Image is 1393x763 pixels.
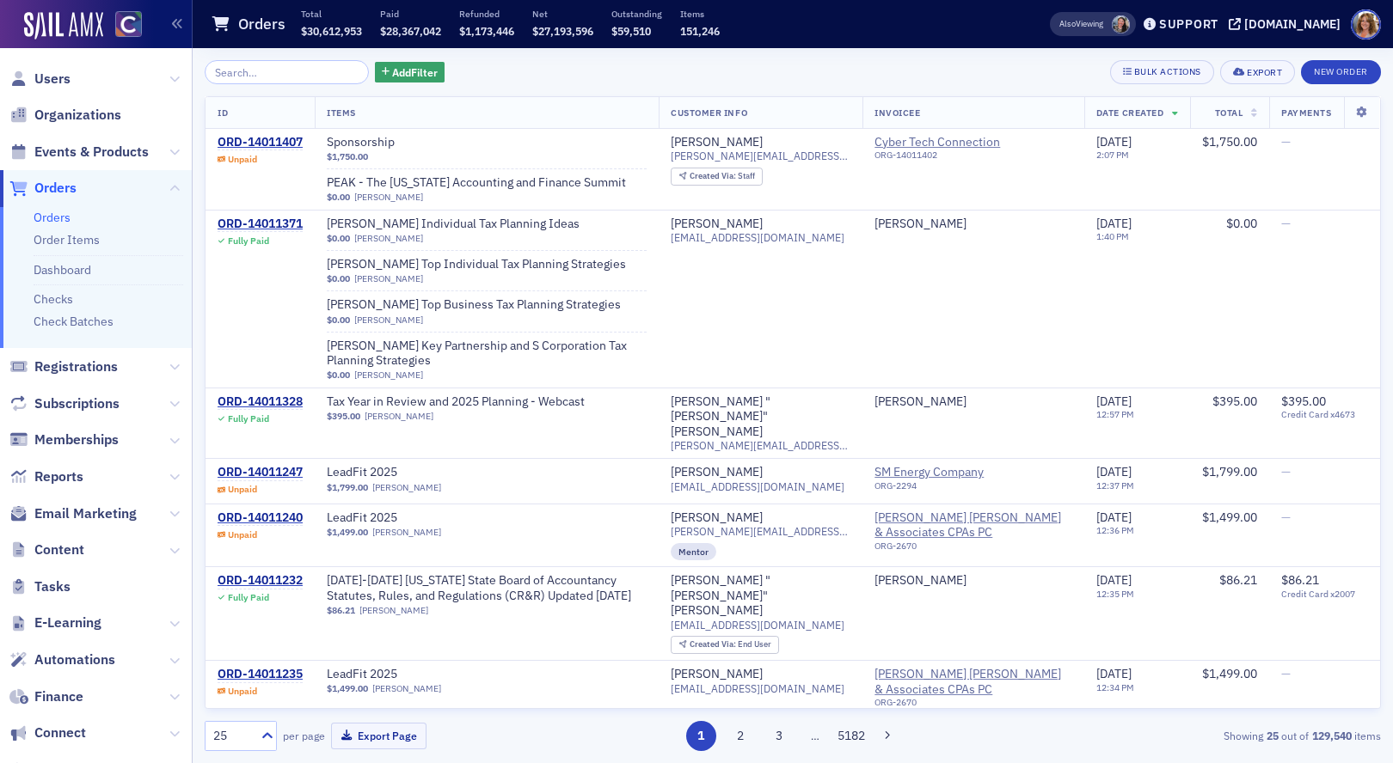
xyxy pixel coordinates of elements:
a: LeadFit 2025 [327,465,543,480]
div: Also [1059,18,1076,29]
a: [PERSON_NAME] [PERSON_NAME] & Associates CPAs PC [874,667,1072,697]
a: ORD-14011371 [218,217,303,232]
p: Total [301,8,362,20]
span: $0.00 [1226,216,1257,231]
a: [PERSON_NAME] Key Partnership and S Corporation Tax Planning Strategies [327,339,647,369]
a: [PERSON_NAME] "[PERSON_NAME]" [PERSON_NAME] [671,573,850,619]
a: LeadFit 2025 [327,667,543,682]
div: ORD-14011240 [218,510,303,526]
span: $0.00 [327,369,350,381]
span: $1,499.00 [1202,510,1257,525]
h1: Orders [238,14,285,34]
span: Viewing [1059,18,1103,30]
span: [DATE] [1096,464,1132,479]
time: 12:35 PM [1096,588,1134,600]
a: [PERSON_NAME] Individual Tax Planning Ideas [327,217,580,232]
span: Items [327,107,356,119]
a: Finance [9,687,83,706]
a: ORD-14011235 [218,667,303,682]
span: Soukup Bush & Associates CPAs PC [874,667,1072,714]
span: Memberships [34,430,119,449]
div: [DOMAIN_NAME] [1244,16,1341,32]
a: [PERSON_NAME] [671,217,763,232]
div: ORG-14011402 [874,150,1031,167]
a: [PERSON_NAME] "[PERSON_NAME]" [PERSON_NAME] [671,394,850,440]
span: SM Energy Company [874,465,1072,497]
div: Unpaid [228,529,257,540]
a: Registrations [9,357,118,376]
button: 2 [725,721,755,751]
button: [DOMAIN_NAME] [1229,18,1347,30]
a: [PERSON_NAME] [874,394,967,410]
a: ORD-14011232 [218,573,303,589]
button: 5182 [837,721,867,751]
a: New Order [1301,63,1381,78]
span: Alex Pfeiffer [874,573,1072,589]
span: Add Filter [392,64,438,80]
div: ORG-2670 [874,697,1072,714]
button: Export Page [331,723,426,749]
div: [PERSON_NAME] [874,217,967,232]
a: View Homepage [103,11,142,40]
span: Surgent's Top Business Tax Planning Strategies [327,297,621,313]
a: Organizations [9,106,121,125]
label: per page [283,728,325,743]
a: [PERSON_NAME] [354,192,423,203]
div: Fully Paid [228,413,269,424]
a: Users [9,70,71,89]
a: [PERSON_NAME] Top Business Tax Planning Strategies [327,297,621,313]
a: SM Energy Company [874,465,1031,480]
div: Export [1247,68,1282,77]
a: [PERSON_NAME] [671,135,763,150]
button: 1 [686,721,716,751]
span: $1,799.00 [1202,464,1257,479]
span: $1,499.00 [1202,666,1257,681]
div: ORD-14011407 [218,135,303,150]
div: Fully Paid [228,592,269,603]
span: Events & Products [34,143,149,162]
span: Soukup Bush & Associates CPAs PC [874,510,1072,540]
a: [DATE]-[DATE] [US_STATE] State Board of Accountancy Statutes, Rules, and Regulations (CR&R) Updat... [327,573,647,603]
span: $86.21 [1219,572,1257,588]
a: Events & Products [9,143,149,162]
a: [PERSON_NAME] Top Individual Tax Planning Strategies [327,257,626,272]
button: AddFilter [375,62,445,83]
p: Refunded [459,8,514,20]
span: $59,510 [611,24,651,38]
a: [PERSON_NAME] [354,233,423,244]
span: $1,173,446 [459,24,514,38]
div: Created Via: Staff [671,168,763,186]
a: E-Learning [9,613,101,632]
div: Showing out of items [1001,728,1381,743]
span: Finance [34,687,83,706]
a: Sponsorship [327,135,543,150]
span: 151,246 [680,24,720,38]
a: Dashboard [34,262,91,278]
span: Orders [34,179,77,198]
a: Automations [9,650,115,669]
a: [PERSON_NAME] [372,683,441,694]
a: [PERSON_NAME] [354,314,423,326]
span: $0.00 [327,314,350,326]
a: Memberships [9,430,119,449]
span: [PERSON_NAME][EMAIL_ADDRESS][DOMAIN_NAME] [671,525,850,538]
span: Soukup Bush & Associates CPAs PC [874,667,1072,697]
div: Support [1159,16,1218,32]
span: PEAK - The Colorado Accounting and Finance Summit [327,175,626,191]
a: [PERSON_NAME] [372,527,441,538]
span: Tax Year in Review and 2025 Planning - Webcast [327,394,585,410]
span: Mike Crouch [874,394,1072,410]
a: [PERSON_NAME] [671,465,763,480]
div: ORG-2294 [874,480,1031,497]
span: $395.00 [1212,394,1257,409]
div: Unpaid [228,484,257,495]
a: [PERSON_NAME] [671,510,763,526]
a: PEAK - The [US_STATE] Accounting and Finance Summit [327,175,626,191]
